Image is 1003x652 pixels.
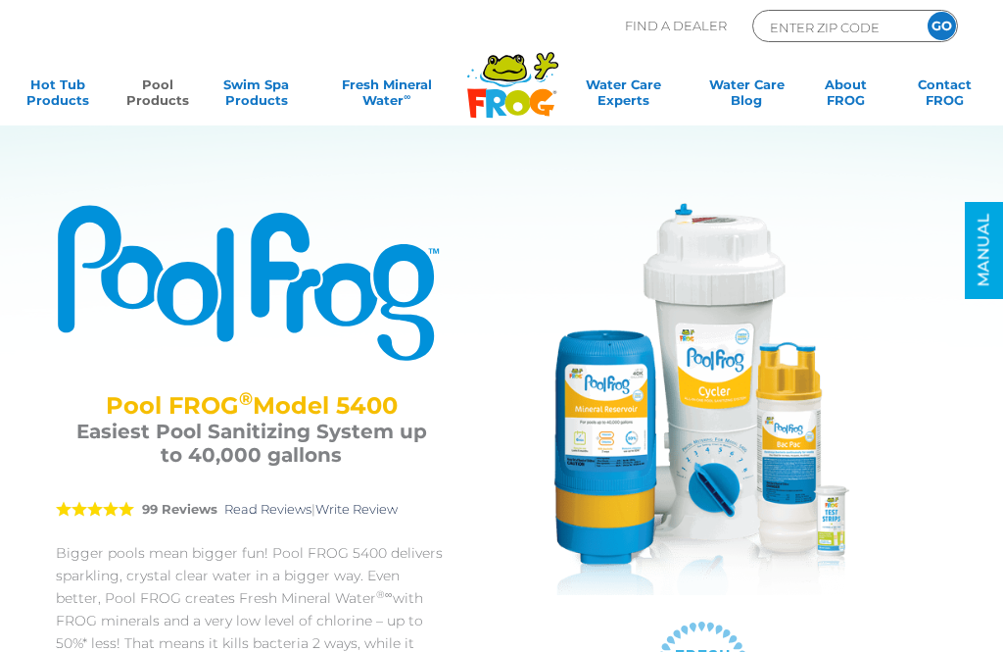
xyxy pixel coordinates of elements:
a: Write Review [315,501,398,517]
a: Swim SpaProducts [217,76,295,116]
a: PoolProducts [119,76,196,116]
div: | [56,478,447,542]
a: MANUAL [965,202,1003,299]
a: Hot TubProducts [20,76,97,116]
input: GO [928,12,956,40]
sup: ®∞ [376,588,393,601]
p: Find A Dealer [625,10,727,42]
a: ContactFROG [906,76,983,116]
a: Water CareExperts [561,76,686,116]
strong: 99 Reviews [142,501,217,517]
a: Read Reviews [224,501,311,517]
span: 5 [56,501,134,517]
h3: Easiest Pool Sanitizing System up to 40,000 gallons [75,420,427,467]
img: Product Logo [56,203,447,363]
a: AboutFROG [807,76,884,116]
h2: Pool FROG Model 5400 [75,392,427,420]
a: Fresh MineralWater∞ [317,76,456,116]
sup: ∞ [404,91,410,102]
sup: ® [239,388,253,410]
a: Water CareBlog [708,76,786,116]
input: Zip Code Form [768,16,900,38]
